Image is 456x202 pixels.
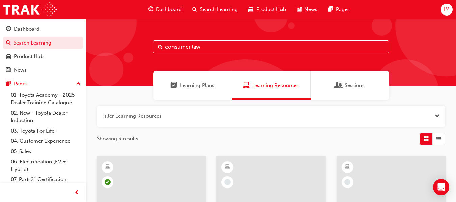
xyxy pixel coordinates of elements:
[3,37,83,49] a: Search Learning
[3,2,57,17] img: Trak
[8,174,83,185] a: 07. Parts21 Certification
[243,82,250,89] span: Learning Resources
[345,163,350,171] span: learningResourceType_ELEARNING-icon
[444,6,450,13] span: IM
[14,25,39,33] div: Dashboard
[311,71,389,100] a: SessionsSessions
[74,189,79,197] span: prev-icon
[14,66,27,74] div: News
[435,112,440,120] button: Open the filter
[232,71,311,100] a: Learning ResourcesLearning Resources
[243,3,291,17] a: car-iconProduct Hub
[6,26,11,32] span: guage-icon
[8,108,83,126] a: 02. New - Toyota Dealer Induction
[153,40,389,53] input: Search...
[328,5,333,14] span: pages-icon
[6,67,11,74] span: news-icon
[3,78,83,90] button: Pages
[6,40,11,46] span: search-icon
[153,71,232,100] a: Learning PlansLearning Plans
[345,82,365,89] span: Sessions
[441,4,453,16] button: IM
[170,82,177,89] span: Learning Plans
[8,136,83,146] a: 04. Customer Experience
[297,5,302,14] span: news-icon
[76,80,81,88] span: up-icon
[323,3,355,17] a: pages-iconPages
[8,156,83,174] a: 06. Electrification (EV & Hybrid)
[8,90,83,108] a: 01. Toyota Academy - 2025 Dealer Training Catalogue
[105,163,110,171] span: learningResourceType_ELEARNING-icon
[8,126,83,136] a: 03. Toyota For Life
[6,81,11,87] span: pages-icon
[14,80,28,88] div: Pages
[256,6,286,13] span: Product Hub
[304,6,317,13] span: News
[200,6,238,13] span: Search Learning
[248,5,253,14] span: car-icon
[192,5,197,14] span: search-icon
[14,53,44,60] div: Product Hub
[3,22,83,78] button: DashboardSearch LearningProduct HubNews
[224,179,231,185] span: learningRecordVerb_NONE-icon
[3,23,83,35] a: Dashboard
[344,179,350,185] span: learningRecordVerb_NONE-icon
[156,6,182,13] span: Dashboard
[6,54,11,60] span: car-icon
[97,135,138,143] span: Showing 3 results
[335,82,342,89] span: Sessions
[252,82,299,89] span: Learning Resources
[336,6,350,13] span: Pages
[433,179,449,195] div: Open Intercom Messenger
[225,163,230,171] span: learningResourceType_ELEARNING-icon
[105,179,111,185] span: learningRecordVerb_COMPLETE-icon
[187,3,243,17] a: search-iconSearch Learning
[180,82,214,89] span: Learning Plans
[3,50,83,63] a: Product Hub
[3,64,83,77] a: News
[436,135,441,143] span: List
[158,43,163,51] span: Search
[424,135,429,143] span: Grid
[291,3,323,17] a: news-iconNews
[143,3,187,17] a: guage-iconDashboard
[148,5,153,14] span: guage-icon
[8,146,83,157] a: 05. Sales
